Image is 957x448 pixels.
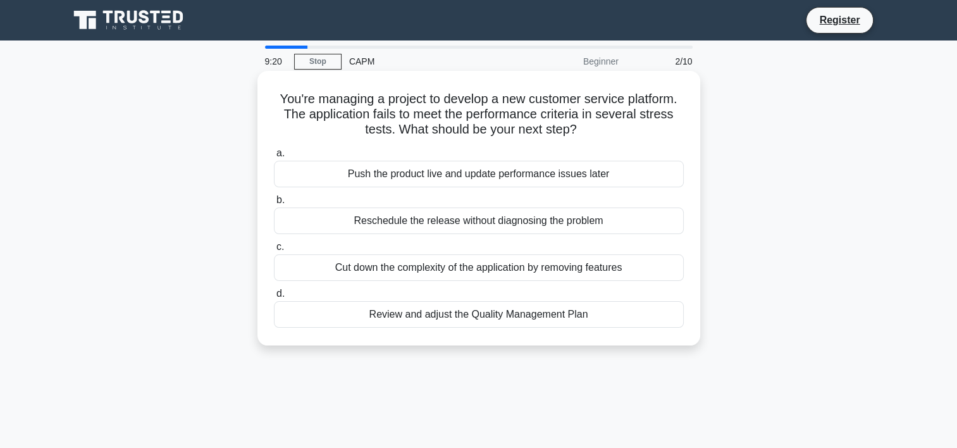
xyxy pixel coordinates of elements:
div: Reschedule the release without diagnosing the problem [274,208,684,234]
div: Beginner [516,49,626,74]
span: b. [276,194,285,205]
a: Register [812,12,867,28]
span: a. [276,147,285,158]
div: CAPM [342,49,516,74]
a: Stop [294,54,342,70]
div: Review and adjust the Quality Management Plan [274,301,684,328]
div: Push the product live and update performance issues later [274,161,684,187]
span: c. [276,241,284,252]
h5: You're managing a project to develop a new customer service platform. The application fails to me... [273,91,685,138]
div: 2/10 [626,49,700,74]
span: d. [276,288,285,299]
div: 9:20 [257,49,294,74]
div: Cut down the complexity of the application by removing features [274,254,684,281]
